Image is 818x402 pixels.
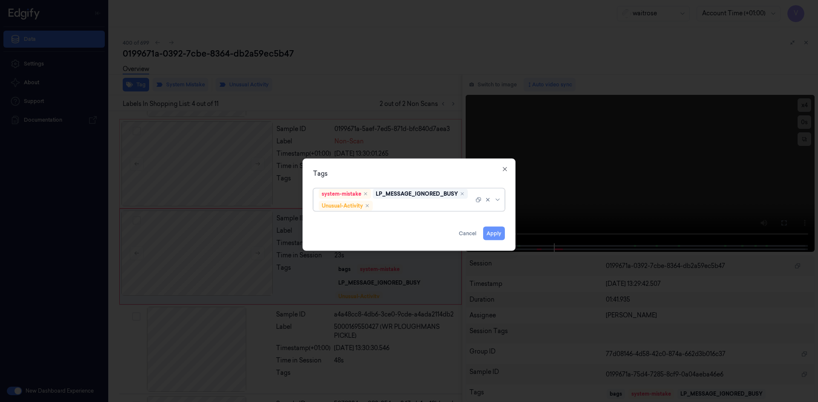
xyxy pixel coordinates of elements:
[322,190,361,197] div: system-mistake
[460,191,465,196] div: Remove ,LP_MESSAGE_IGNORED_BUSY
[313,169,505,178] div: Tags
[483,226,505,240] button: Apply
[322,202,363,209] div: Unusual-Activity
[455,226,480,240] button: Cancel
[365,203,370,208] div: Remove ,Unusual-Activity
[363,191,368,196] div: Remove ,system-mistake
[376,190,458,197] div: LP_MESSAGE_IGNORED_BUSY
